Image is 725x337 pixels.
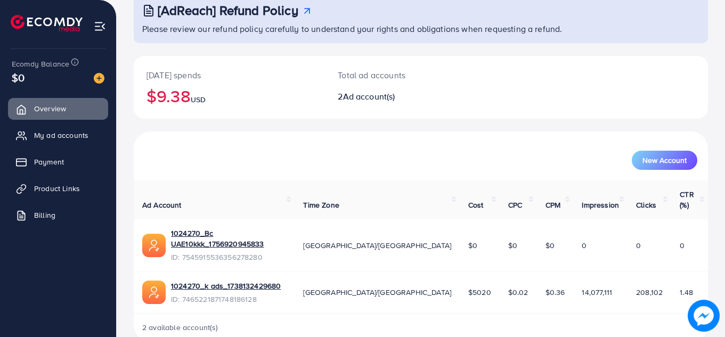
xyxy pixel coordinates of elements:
[171,228,286,250] a: 1024270_Bc UAE10kkk_1756920945833
[688,300,720,332] img: image
[158,3,298,18] h3: [AdReach] Refund Policy
[171,281,281,291] a: 1024270_k ads_1738132429680
[8,151,108,172] a: Payment
[642,157,687,164] span: New Account
[545,240,555,251] span: $0
[34,157,64,167] span: Payment
[508,287,528,298] span: $0.02
[338,69,456,81] p: Total ad accounts
[142,22,702,35] p: Please review our refund policy carefully to understand your rights and obligations when requesti...
[343,91,395,102] span: Ad account(s)
[508,200,522,210] span: CPC
[34,103,66,114] span: Overview
[142,234,166,257] img: ic-ads-acc.e4c84228.svg
[680,240,685,251] span: 0
[582,287,612,298] span: 14,077,111
[191,94,206,105] span: USD
[94,73,104,84] img: image
[146,86,312,106] h2: $9.38
[171,252,286,262] span: ID: 7545915536356278280
[680,189,694,210] span: CTR (%)
[468,240,477,251] span: $0
[34,210,55,220] span: Billing
[8,98,108,119] a: Overview
[338,92,456,102] h2: 2
[582,200,619,210] span: Impression
[545,200,560,210] span: CPM
[8,204,108,226] a: Billing
[171,294,281,305] span: ID: 7465221871748186128
[636,287,663,298] span: 208,102
[12,70,25,85] span: $0
[12,59,69,69] span: Ecomdy Balance
[94,20,106,32] img: menu
[142,200,182,210] span: Ad Account
[636,240,641,251] span: 0
[142,322,218,333] span: 2 available account(s)
[303,287,451,298] span: [GEOGRAPHIC_DATA]/[GEOGRAPHIC_DATA]
[142,281,166,304] img: ic-ads-acc.e4c84228.svg
[146,69,312,81] p: [DATE] spends
[545,287,565,298] span: $0.36
[303,240,451,251] span: [GEOGRAPHIC_DATA]/[GEOGRAPHIC_DATA]
[468,287,491,298] span: $5020
[34,130,88,141] span: My ad accounts
[582,240,586,251] span: 0
[632,151,697,170] button: New Account
[8,125,108,146] a: My ad accounts
[34,183,80,194] span: Product Links
[508,240,517,251] span: $0
[303,200,339,210] span: Time Zone
[8,178,108,199] a: Product Links
[468,200,484,210] span: Cost
[680,287,693,298] span: 1.48
[636,200,656,210] span: Clicks
[11,15,83,31] img: logo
